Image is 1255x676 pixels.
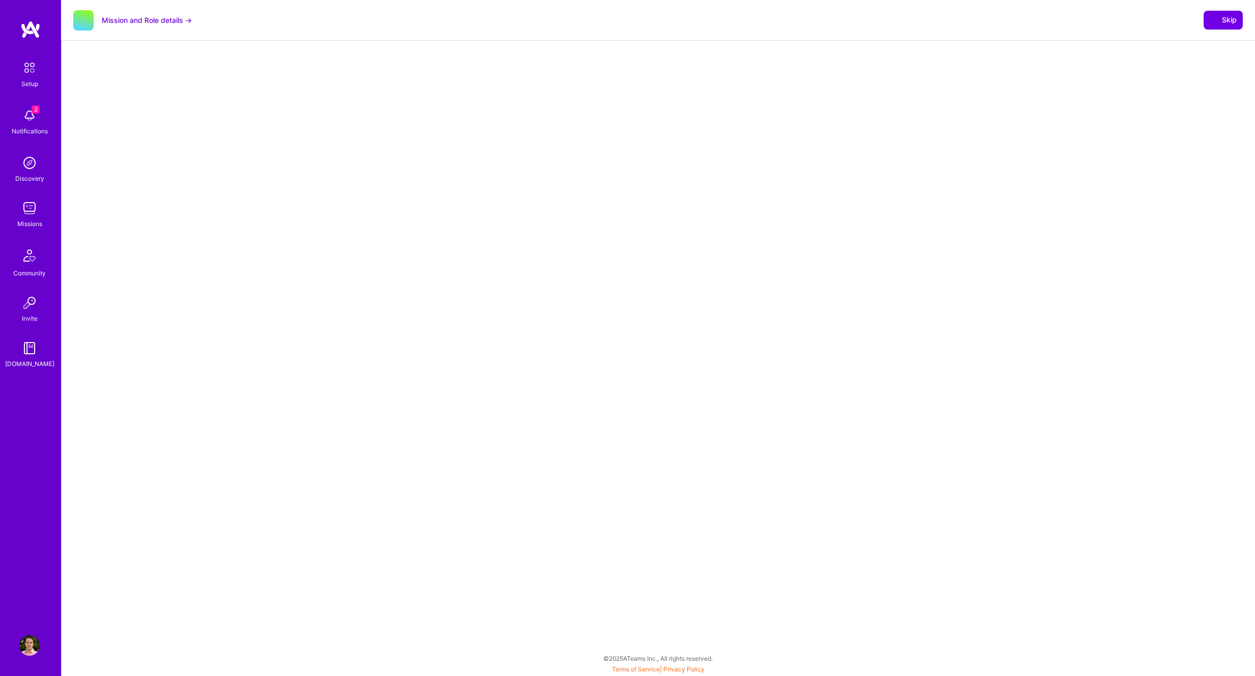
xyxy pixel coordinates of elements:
div: Invite [22,313,38,324]
img: setup [19,57,40,78]
i: icon SendLight [1210,16,1218,24]
img: User Avatar [19,635,40,656]
button: Skip [1204,11,1243,29]
img: teamwork [19,198,40,218]
div: [DOMAIN_NAME] [5,358,54,369]
iframe: update availability [442,51,874,560]
button: Mission and Role details → [102,15,192,25]
div: Discovery [15,173,44,184]
span: 2 [32,105,40,114]
img: bell [19,105,40,126]
div: Setup [21,78,38,89]
a: Terms of Service [612,665,660,673]
div: Missions [17,218,42,229]
div: Community [13,268,46,278]
img: logo [20,20,41,39]
img: discovery [19,153,40,173]
div: © 2025 ATeams Inc., All rights reserved. [61,645,1255,671]
img: guide book [19,338,40,358]
span: | [612,665,705,673]
img: Community [17,243,42,268]
a: User Avatar [17,635,42,656]
a: Privacy Policy [663,665,705,673]
img: Invite [19,293,40,313]
div: Notifications [12,126,48,136]
span: Skip [1210,15,1237,25]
